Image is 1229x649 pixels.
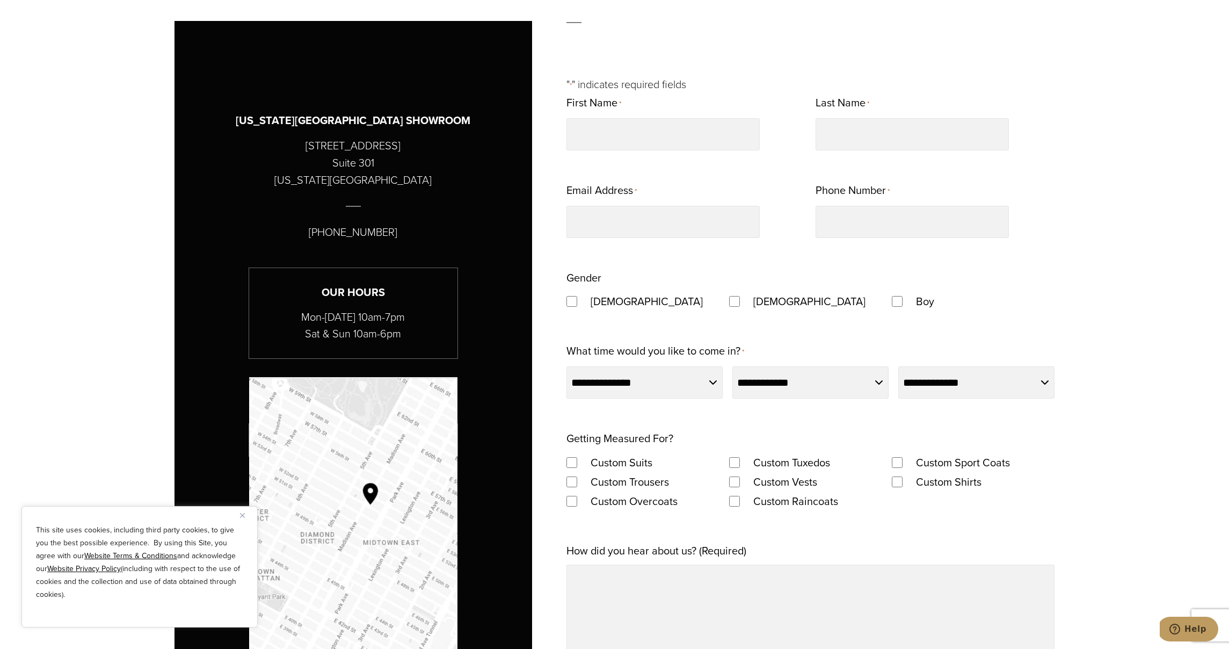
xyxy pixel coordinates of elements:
p: [PHONE_NUMBER] [309,223,397,241]
label: Phone Number [816,181,890,201]
label: Boy [905,292,945,311]
label: Custom Sport Coats [905,453,1021,472]
p: Mon-[DATE] 10am-7pm Sat & Sun 10am-6pm [249,309,457,342]
label: How did you hear about us? (Required) [566,541,746,560]
h3: [US_STATE][GEOGRAPHIC_DATA] SHOWROOM [236,112,470,129]
label: Custom Raincoats [743,492,849,511]
p: " " indicates required fields [566,76,1055,93]
img: Close [240,513,245,518]
label: Custom Trousers [580,472,680,492]
legend: Gender [566,268,601,287]
label: Custom Shirts [905,472,992,492]
label: Custom Suits [580,453,663,472]
a: Website Privacy Policy [47,563,121,574]
label: Custom Vests [743,472,828,492]
button: Close [240,509,253,522]
p: [STREET_ADDRESS] Suite 301 [US_STATE][GEOGRAPHIC_DATA] [274,137,432,189]
label: [DEMOGRAPHIC_DATA] [580,292,714,311]
h3: Our Hours [249,284,457,301]
label: What time would you like to come in? [566,341,744,362]
p: This site uses cookies, including third party cookies, to give you the best possible experience. ... [36,524,243,601]
label: Last Name [816,93,869,114]
label: Custom Overcoats [580,492,688,511]
iframe: Opens a widget where you can chat to one of our agents [1160,617,1218,644]
label: First Name [566,93,621,114]
a: Website Terms & Conditions [84,550,177,561]
label: Email Address [566,181,637,201]
label: [DEMOGRAPHIC_DATA] [743,292,876,311]
label: Custom Tuxedos [743,453,841,472]
legend: Getting Measured For? [566,429,673,448]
